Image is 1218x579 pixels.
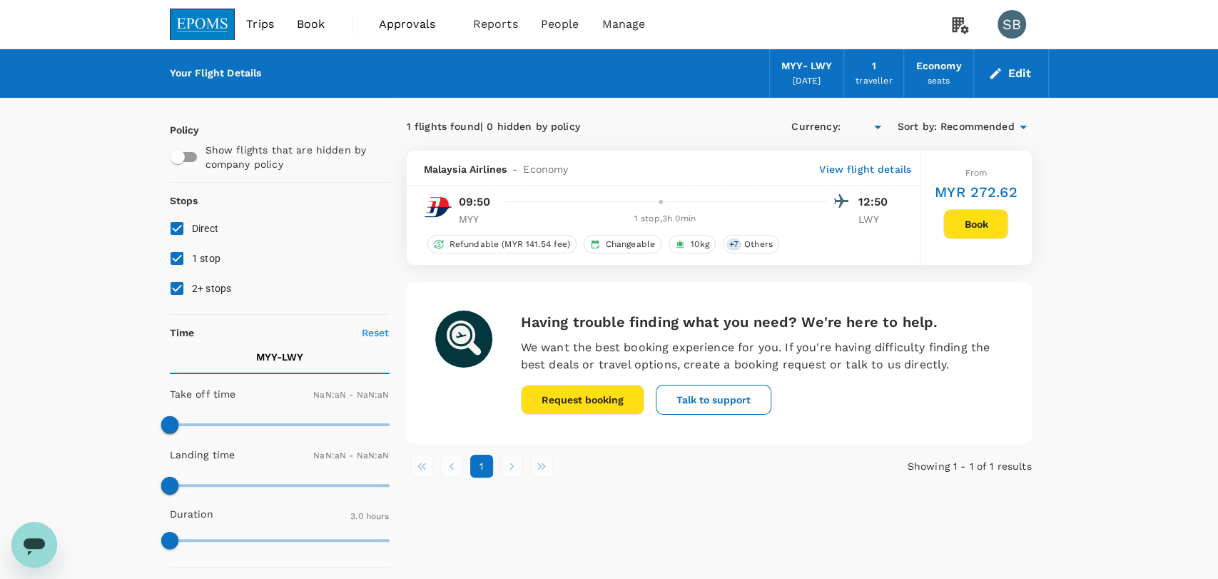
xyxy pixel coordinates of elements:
h6: MYR 272.62 [935,181,1017,203]
div: Changeable [584,235,662,253]
span: Malaysia Airlines [424,162,507,176]
button: Open [868,117,888,137]
span: NaN:aN - NaN:aN [313,450,389,460]
span: 3.0 hours [350,511,389,521]
p: Reset [362,326,390,340]
nav: pagination navigation [407,455,823,478]
p: MYY - LWY [256,350,303,364]
button: Edit [985,62,1037,85]
span: Sort by : [898,119,937,135]
p: 12:50 [858,193,894,211]
span: Economy [523,162,568,176]
span: Book [297,16,325,33]
button: page 1 [470,455,493,478]
p: Time [170,326,195,340]
div: Economy [915,59,961,74]
p: We want the best booking experience for you. If you're having difficulty finding the best deals o... [521,339,1003,373]
div: Refundable (MYR 141.54 fee) [427,235,577,253]
span: 2+ stops [192,283,232,294]
span: Trips [246,16,274,33]
span: People [541,16,579,33]
div: MYY - LWY [781,59,832,74]
span: Direct [192,223,219,234]
span: Reports [473,16,518,33]
span: From [965,168,987,178]
span: 1 stop [192,253,221,264]
button: Request booking [521,385,644,415]
span: - [507,162,523,176]
p: MYY [459,212,494,226]
p: Take off time [170,387,236,401]
img: EPOMS SDN BHD [170,9,235,40]
img: MH [424,193,452,221]
p: Policy [170,123,183,137]
p: 09:50 [459,193,491,211]
div: traveller [856,74,892,89]
div: SB [998,10,1026,39]
div: +7Others [723,235,779,253]
span: NaN:aN - NaN:aN [313,390,389,400]
iframe: Button to launch messaging window [11,522,57,568]
div: 1 flights found | 0 hidden by policy [407,119,719,135]
p: Show flights that are hidden by company policy [205,143,380,171]
div: [DATE] [793,74,821,89]
p: View flight details [819,162,911,176]
span: Manage [602,16,645,33]
div: 1 [872,59,876,74]
span: Others [739,238,778,251]
div: Your Flight Details [170,66,262,81]
p: LWY [858,212,894,226]
button: Book [943,209,1008,239]
div: 10kg [669,235,716,253]
button: Talk to support [656,385,771,415]
p: Showing 1 - 1 of 1 results [823,459,1031,473]
strong: Stops [170,195,198,206]
div: seats [928,74,950,89]
span: Refundable (MYR 141.54 fee) [444,238,576,251]
span: + 7 [726,238,741,251]
span: Currency : [791,119,840,135]
h6: Having trouble finding what you need? We're here to help. [521,311,1003,333]
span: Approvals [379,16,450,33]
span: Changeable [600,238,661,251]
p: Landing time [170,448,235,462]
p: Duration [170,507,213,521]
span: 10kg [685,238,715,251]
div: 1 stop , 3h 0min [503,212,828,226]
span: Recommended [940,119,1015,135]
